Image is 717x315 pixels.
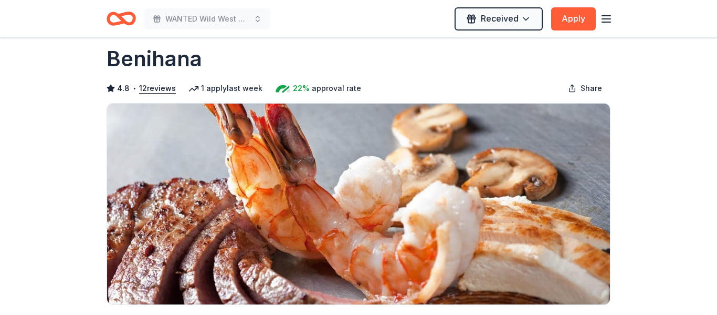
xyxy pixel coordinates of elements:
span: approval rate [312,82,361,95]
button: Received [455,7,543,31]
span: 22% [293,82,310,95]
span: Received [481,12,519,25]
a: Home [107,6,136,31]
span: 4.8 [117,82,130,95]
div: 1 apply last week [188,82,262,95]
img: Image for Benihana [107,104,610,304]
h1: Benihana [107,44,202,74]
button: Share [560,78,610,99]
span: • [133,84,136,93]
button: 12reviews [139,82,176,95]
button: WANTED Wild West Gala to Support Dog Therapy at [GEOGRAPHIC_DATA] [GEOGRAPHIC_DATA] [144,8,270,29]
span: Share [581,82,602,95]
button: Apply [551,7,596,31]
span: WANTED Wild West Gala to Support Dog Therapy at [GEOGRAPHIC_DATA] [GEOGRAPHIC_DATA] [165,13,249,25]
